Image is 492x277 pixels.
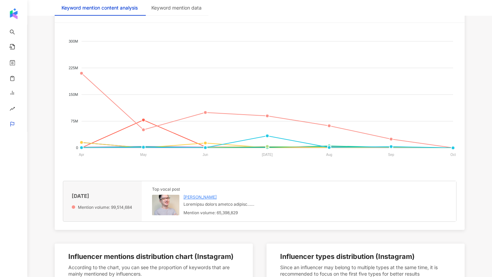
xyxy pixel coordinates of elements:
[8,8,19,19] img: logo icon
[262,153,273,157] tspan: [DATE]
[69,66,78,70] tspan: 225M
[140,153,147,157] tspan: May
[450,153,456,157] tspan: Oct
[69,39,78,43] tspan: 300M
[183,202,286,207] div: Loremipsu dolors ametco adipisc… Elitsed doei te incidi utl etdo magnaa eni admini veniam quisno ...
[10,25,34,41] a: search
[72,193,89,199] div: [DATE]
[152,195,179,215] img: post-image
[68,252,234,261] div: Influencer mentions distribution chart (Instagram)
[203,153,208,157] tspan: Jun
[183,194,217,200] a: [PERSON_NAME]
[72,205,132,210] div: Mention volume: 99,514,684
[61,4,138,12] div: Keyword mention content analysis
[69,92,78,97] tspan: 150M
[79,153,84,157] tspan: Apr
[326,153,332,157] tspan: Aug
[388,153,394,157] tspan: Sep
[183,210,286,216] div: Mention volume: 65,398,829
[10,102,15,117] span: rise
[280,252,415,261] div: Influencer types distribution (Instagram)
[152,187,286,192] div: Top vocal post
[71,119,78,123] tspan: 75M
[76,146,78,150] tspan: 0
[151,4,202,12] div: Keyword mention data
